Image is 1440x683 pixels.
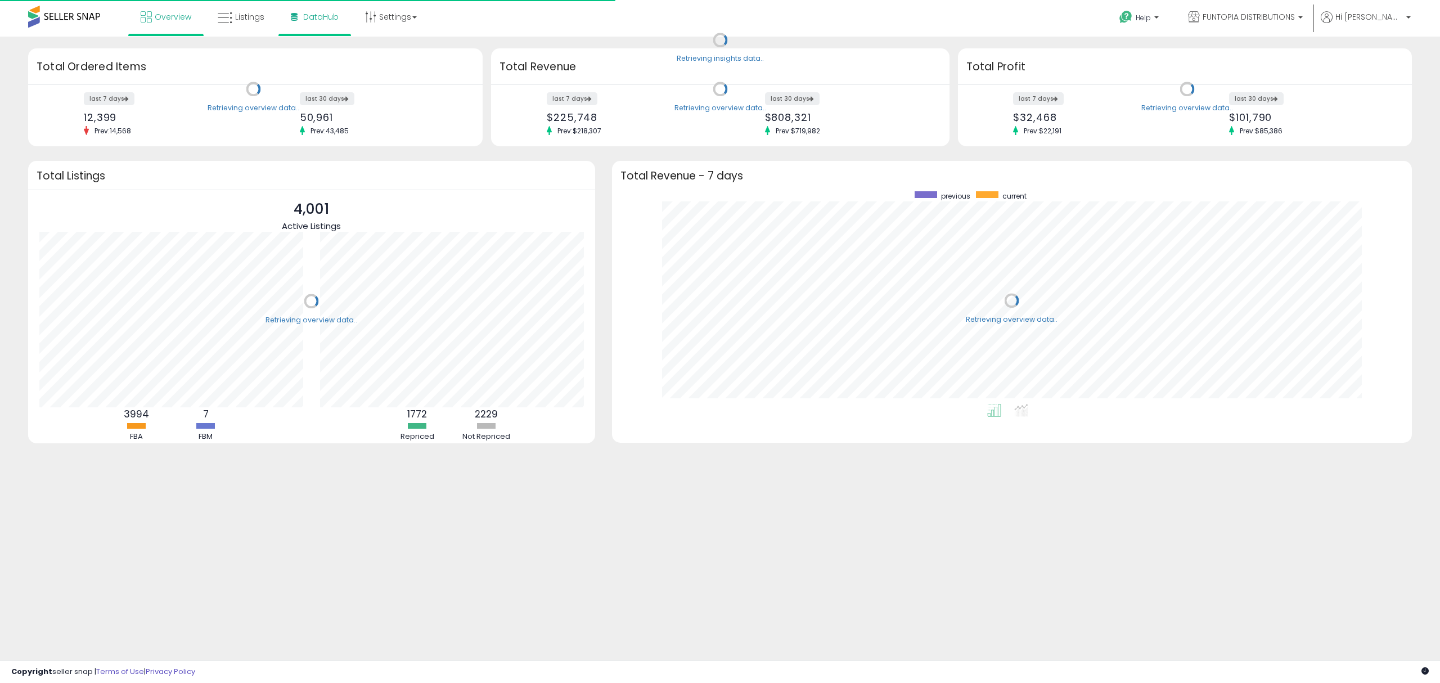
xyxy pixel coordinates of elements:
[265,315,357,325] div: Retrieving overview data..
[155,11,191,23] span: Overview
[1136,13,1151,23] span: Help
[1110,2,1170,37] a: Help
[1119,10,1133,24] i: Get Help
[1321,11,1411,37] a: Hi [PERSON_NAME]
[1203,11,1295,23] span: FUNTOPIA DISTRIBUTIONS
[208,103,299,113] div: Retrieving overview data..
[1141,103,1233,113] div: Retrieving overview data..
[235,11,264,23] span: Listings
[966,314,1057,325] div: Retrieving overview data..
[674,103,766,113] div: Retrieving overview data..
[303,11,339,23] span: DataHub
[1335,11,1403,23] span: Hi [PERSON_NAME]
